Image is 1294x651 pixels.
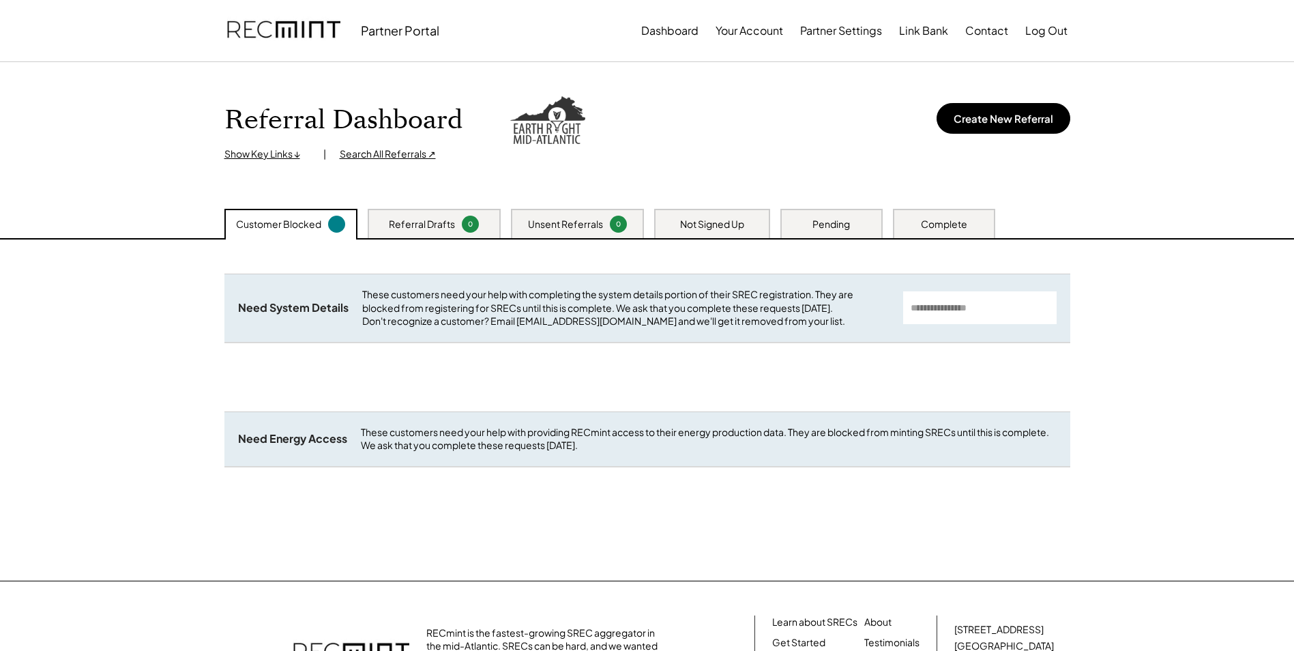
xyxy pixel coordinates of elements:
[236,218,321,231] div: Customer Blocked
[238,301,349,315] div: Need System Details
[361,426,1057,452] div: These customers need your help with providing RECmint access to their energy production data. The...
[227,8,340,54] img: recmint-logotype%403x.png
[772,616,857,629] a: Learn about SRECs
[899,17,948,44] button: Link Bank
[864,616,892,629] a: About
[510,96,585,144] img: erepower.png
[361,23,439,38] div: Partner Portal
[680,218,744,231] div: Not Signed Up
[864,636,920,650] a: Testimonials
[1025,17,1068,44] button: Log Out
[323,147,326,161] div: |
[937,103,1070,134] button: Create New Referral
[224,147,310,161] div: Show Key Links ↓
[238,432,347,446] div: Need Energy Access
[528,218,603,231] div: Unsent Referrals
[965,17,1008,44] button: Contact
[224,104,462,136] h1: Referral Dashboard
[612,219,625,229] div: 0
[772,636,825,650] a: Get Started
[641,17,699,44] button: Dashboard
[340,147,436,161] div: Search All Referrals ↗
[362,288,889,328] div: These customers need your help with completing the system details portion of their SREC registrat...
[812,218,850,231] div: Pending
[716,17,783,44] button: Your Account
[921,218,967,231] div: Complete
[389,218,455,231] div: Referral Drafts
[800,17,882,44] button: Partner Settings
[464,219,477,229] div: 0
[954,623,1044,637] div: [STREET_ADDRESS]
